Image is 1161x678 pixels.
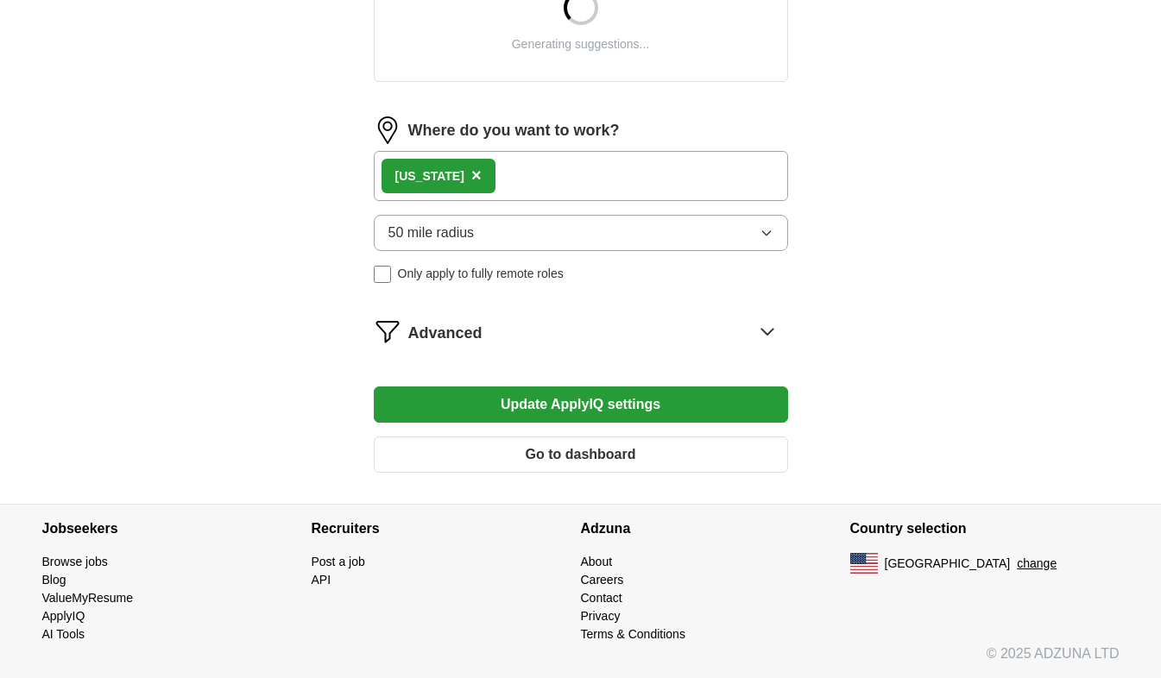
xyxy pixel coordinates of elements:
a: AI Tools [42,627,85,641]
span: × [471,166,482,185]
div: [US_STATE] [395,167,464,185]
a: About [581,555,613,568]
button: × [471,163,482,189]
a: API [312,573,331,587]
button: 50 mile radius [374,215,788,251]
a: ApplyIQ [42,609,85,623]
a: Browse jobs [42,555,108,568]
a: Contact [581,591,622,605]
input: Only apply to fully remote roles [374,266,391,283]
button: Update ApplyIQ settings [374,386,788,423]
a: Terms & Conditions [581,627,685,641]
div: Generating suggestions... [512,35,650,53]
img: US flag [850,553,878,574]
a: Privacy [581,609,621,623]
img: filter [374,317,401,345]
span: Only apply to fully remote roles [398,265,564,283]
button: Go to dashboard [374,436,788,473]
span: [GEOGRAPHIC_DATA] [885,555,1011,573]
h4: Country selection [850,505,1120,553]
label: Where do you want to work? [408,119,620,142]
a: Careers [581,573,624,587]
a: ValueMyResume [42,591,134,605]
span: Advanced [408,322,483,345]
img: location.png [374,116,401,144]
span: 50 mile radius [388,223,475,243]
a: Post a job [312,555,365,568]
a: Blog [42,573,66,587]
button: change [1017,555,1057,573]
div: © 2025 ADZUNA LTD [28,643,1133,678]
